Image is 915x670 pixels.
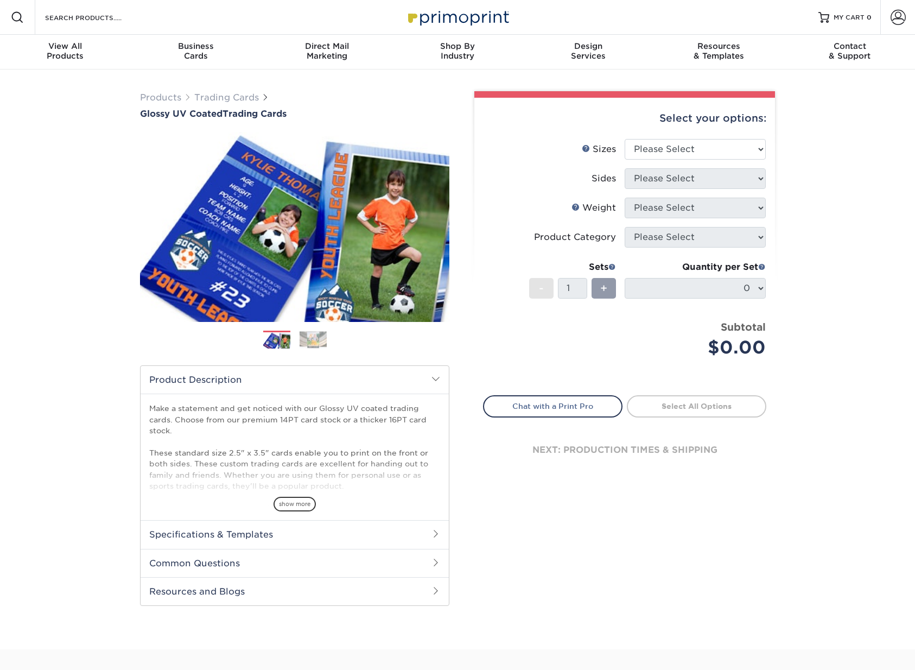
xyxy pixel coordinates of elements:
h2: Specifications & Templates [141,520,449,548]
a: Resources& Templates [653,35,784,69]
div: next: production times & shipping [483,418,766,483]
a: Select All Options [627,395,766,417]
strong: Subtotal [721,321,766,333]
img: Trading Cards 01 [263,331,290,350]
span: Business [131,41,262,51]
div: Product Category [534,231,616,244]
span: MY CART [834,13,865,22]
a: BusinessCards [131,35,262,69]
span: Resources [653,41,784,51]
div: $0.00 [633,334,766,361]
img: Glossy UV Coated 01 [140,120,449,334]
div: Industry [392,41,523,61]
div: Quantity per Set [625,261,766,274]
p: Make a statement and get noticed with our Glossy UV coated trading cards. Choose from our premium... [149,403,440,536]
span: Contact [784,41,915,51]
img: Trading Cards 02 [300,331,327,348]
img: Primoprint [403,5,512,29]
div: Services [523,41,653,61]
a: Trading Cards [194,92,259,103]
div: Weight [571,201,616,214]
h2: Product Description [141,366,449,394]
div: Select your options: [483,98,766,139]
span: Design [523,41,653,51]
h2: Resources and Blogs [141,577,449,605]
div: Marketing [262,41,392,61]
div: & Support [784,41,915,61]
div: Sides [592,172,616,185]
a: Glossy UV CoatedTrading Cards [140,109,449,119]
span: Shop By [392,41,523,51]
input: SEARCH PRODUCTS..... [44,11,150,24]
span: - [539,280,544,296]
a: Products [140,92,181,103]
div: & Templates [653,41,784,61]
a: Chat with a Print Pro [483,395,622,417]
span: Glossy UV Coated [140,109,223,119]
span: 0 [867,14,872,21]
div: Sets [529,261,616,274]
a: Contact& Support [784,35,915,69]
a: Shop ByIndustry [392,35,523,69]
a: DesignServices [523,35,653,69]
div: Cards [131,41,262,61]
h2: Common Questions [141,549,449,577]
span: + [600,280,607,296]
h1: Trading Cards [140,109,449,119]
a: Direct MailMarketing [262,35,392,69]
span: Direct Mail [262,41,392,51]
div: Sizes [582,143,616,156]
span: show more [274,497,316,511]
